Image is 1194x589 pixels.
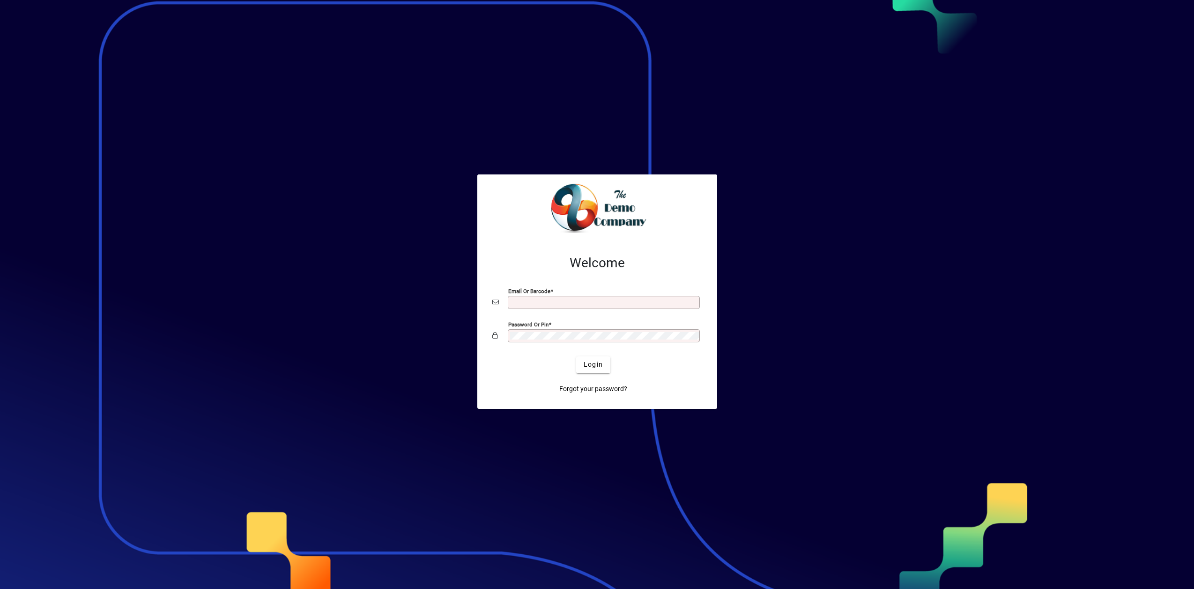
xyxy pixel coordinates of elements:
span: Login [584,360,603,370]
a: Forgot your password? [556,381,631,398]
mat-label: Email or Barcode [508,287,550,294]
mat-label: Password or Pin [508,321,549,327]
h2: Welcome [492,255,702,271]
button: Login [576,356,610,373]
span: Forgot your password? [559,384,627,394]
